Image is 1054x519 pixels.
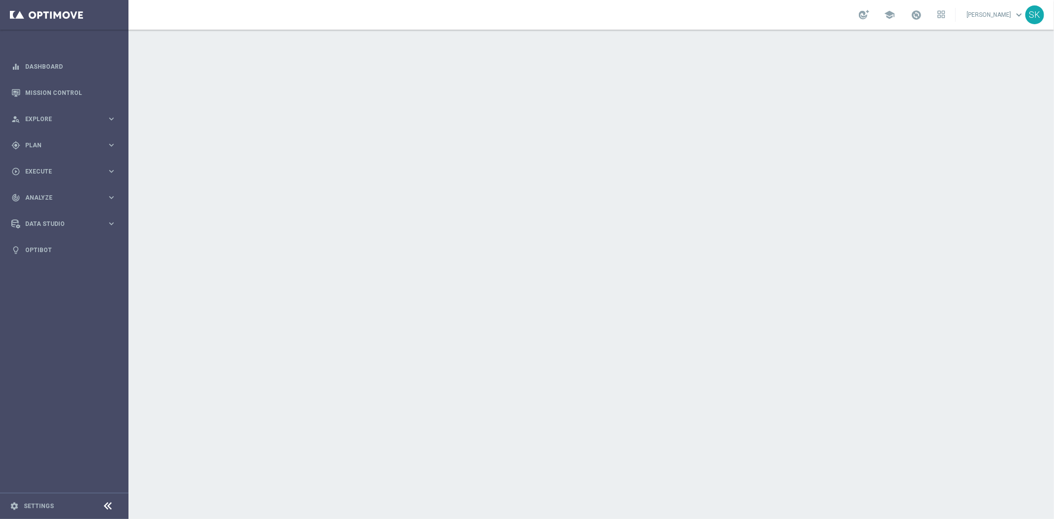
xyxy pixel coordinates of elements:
[11,193,20,202] i: track_changes
[24,503,54,509] a: Settings
[11,62,20,71] i: equalizer
[11,246,20,255] i: lightbulb
[25,116,107,122] span: Explore
[11,80,116,106] div: Mission Control
[11,193,107,202] div: Analyze
[11,115,107,124] div: Explore
[11,194,117,202] button: track_changes Analyze keyboard_arrow_right
[11,63,117,71] button: equalizer Dashboard
[1013,9,1024,20] span: keyboard_arrow_down
[11,220,117,228] button: Data Studio keyboard_arrow_right
[11,141,20,150] i: gps_fixed
[11,168,117,175] button: play_circle_outline Execute keyboard_arrow_right
[107,193,116,202] i: keyboard_arrow_right
[1025,5,1044,24] div: SK
[25,80,116,106] a: Mission Control
[11,89,117,97] button: Mission Control
[11,141,107,150] div: Plan
[966,7,1025,22] a: [PERSON_NAME]keyboard_arrow_down
[11,167,107,176] div: Execute
[11,246,117,254] button: lightbulb Optibot
[11,141,117,149] button: gps_fixed Plan keyboard_arrow_right
[11,115,20,124] i: person_search
[11,219,107,228] div: Data Studio
[11,115,117,123] button: person_search Explore keyboard_arrow_right
[11,237,116,263] div: Optibot
[884,9,895,20] span: school
[25,142,107,148] span: Plan
[11,167,20,176] i: play_circle_outline
[25,53,116,80] a: Dashboard
[107,219,116,228] i: keyboard_arrow_right
[11,53,116,80] div: Dashboard
[25,195,107,201] span: Analyze
[25,169,107,174] span: Execute
[107,167,116,176] i: keyboard_arrow_right
[107,140,116,150] i: keyboard_arrow_right
[107,114,116,124] i: keyboard_arrow_right
[25,221,107,227] span: Data Studio
[10,502,19,511] i: settings
[25,237,116,263] a: Optibot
